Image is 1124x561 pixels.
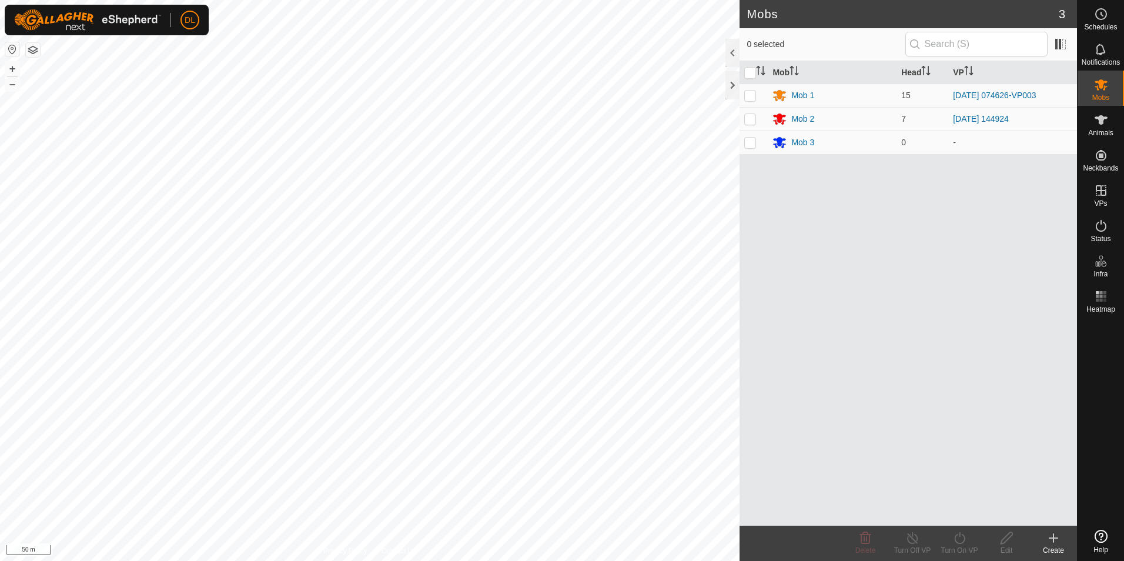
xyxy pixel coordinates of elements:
div: Mob 3 [791,136,814,149]
p-sorticon: Activate to sort [921,68,931,77]
div: Mob 2 [791,113,814,125]
td: - [948,131,1077,154]
div: Create [1030,545,1077,556]
span: Schedules [1084,24,1117,31]
span: Mobs [1092,94,1109,101]
div: Turn Off VP [889,545,936,556]
div: Mob 1 [791,89,814,102]
span: Infra [1093,271,1108,278]
h2: Mobs [747,7,1058,21]
p-sorticon: Activate to sort [964,68,974,77]
button: + [5,62,19,76]
span: Animals [1088,129,1113,136]
span: Delete [855,546,876,555]
span: Notifications [1082,59,1120,66]
button: Reset Map [5,42,19,56]
a: [DATE] 074626-VP003 [953,91,1036,100]
span: 0 [901,138,906,147]
p-sorticon: Activate to sort [756,68,765,77]
a: [DATE] 144924 [953,114,1009,123]
th: Mob [768,61,896,84]
span: Status [1090,235,1110,242]
span: Neckbands [1083,165,1118,172]
th: VP [948,61,1077,84]
span: VPs [1094,200,1107,207]
span: DL [185,14,195,26]
button: – [5,77,19,91]
span: Heatmap [1086,306,1115,313]
span: Help [1093,546,1108,553]
th: Head [896,61,948,84]
a: Privacy Policy [323,546,367,556]
a: Help [1078,525,1124,558]
p-sorticon: Activate to sort [790,68,799,77]
img: Gallagher Logo [14,9,161,31]
input: Search (S) [905,32,1048,56]
a: Contact Us [382,546,416,556]
div: Edit [983,545,1030,556]
span: 7 [901,114,906,123]
button: Map Layers [26,43,40,57]
span: 0 selected [747,38,905,51]
span: 15 [901,91,911,100]
div: Turn On VP [936,545,983,556]
span: 3 [1059,5,1065,23]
